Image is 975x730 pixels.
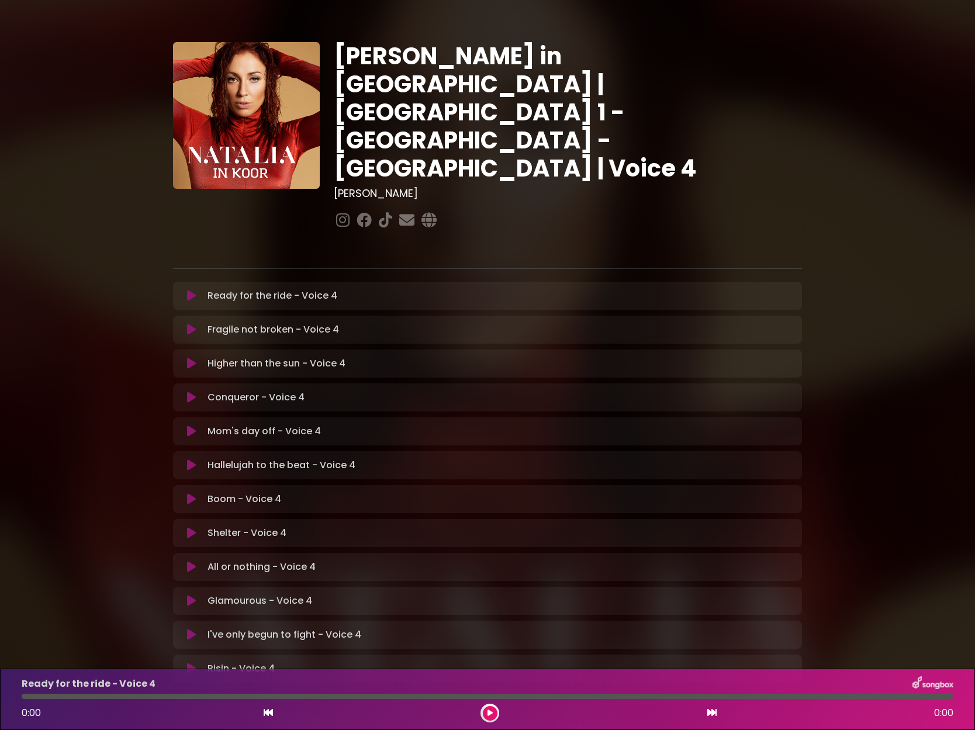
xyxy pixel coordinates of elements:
p: Glamourous - Voice 4 [208,594,312,608]
img: YTVS25JmS9CLUqXqkEhs [173,42,320,189]
p: Shelter - Voice 4 [208,526,286,540]
p: I've only begun to fight - Voice 4 [208,628,361,642]
p: Fragile not broken - Voice 4 [208,323,339,337]
p: Mom's day off - Voice 4 [208,424,321,438]
h1: [PERSON_NAME] in [GEOGRAPHIC_DATA] | [GEOGRAPHIC_DATA] 1 - [GEOGRAPHIC_DATA] - [GEOGRAPHIC_DATA] ... [334,42,802,182]
p: Higher than the sun - Voice 4 [208,357,345,371]
p: Risin - Voice 4 [208,662,275,676]
p: All or nothing - Voice 4 [208,560,316,574]
h3: [PERSON_NAME] [334,187,802,200]
span: 0:00 [22,706,41,719]
p: Conqueror - Voice 4 [208,390,305,404]
p: Ready for the ride - Voice 4 [22,677,155,691]
p: Ready for the ride - Voice 4 [208,289,337,303]
img: songbox-logo-white.png [912,676,953,691]
span: 0:00 [934,706,953,720]
p: Hallelujah to the beat - Voice 4 [208,458,355,472]
p: Boom - Voice 4 [208,492,281,506]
